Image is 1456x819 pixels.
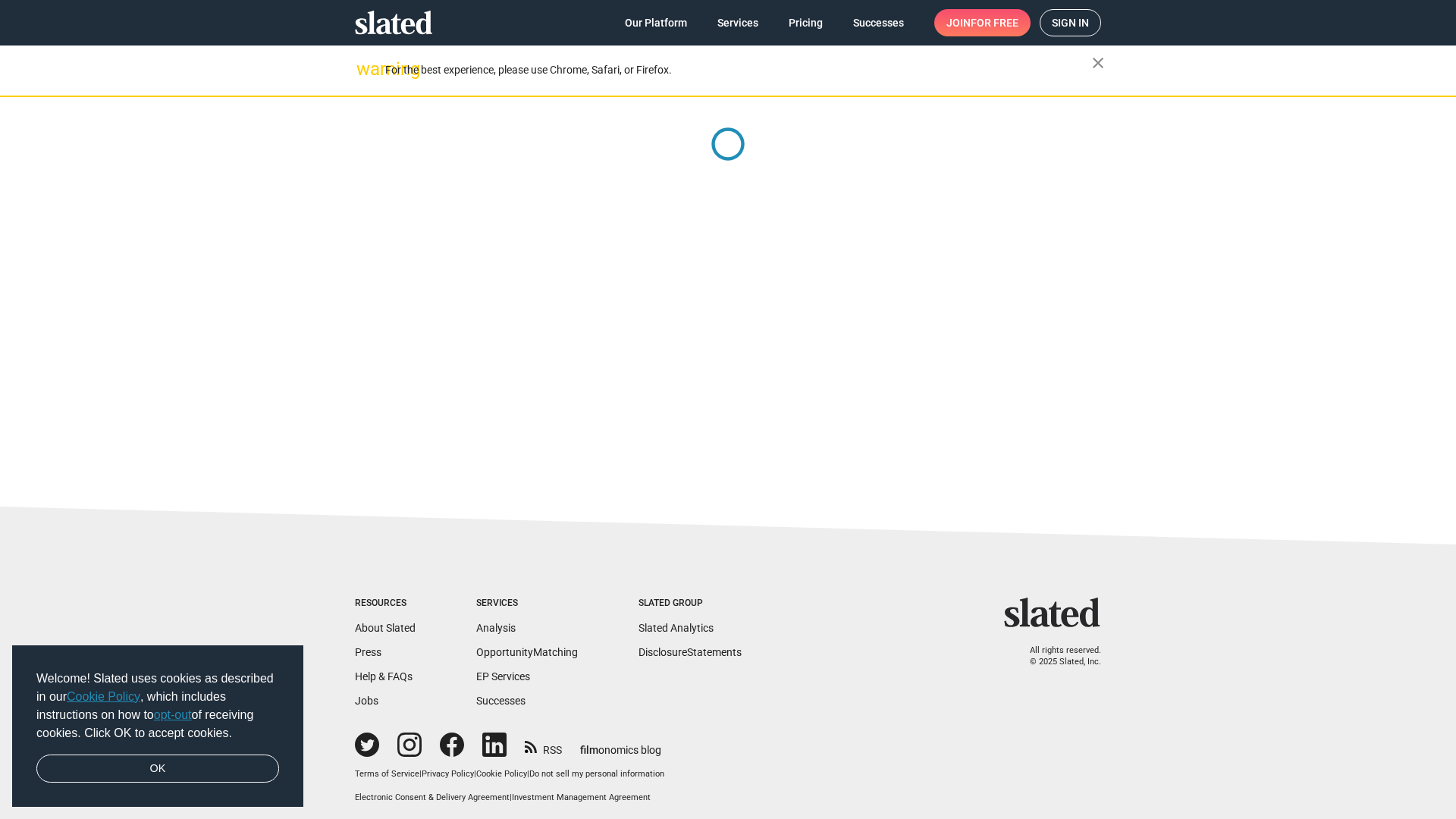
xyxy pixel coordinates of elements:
[355,598,416,610] div: Resources
[355,792,510,802] a: Electronic Consent & Delivery Agreement
[1052,10,1089,36] span: Sign in
[36,755,279,783] a: dismiss cookie message
[12,645,303,808] div: cookieconsent
[841,9,916,36] a: Successes
[525,734,562,758] a: RSS
[639,646,742,658] a: DisclosureStatements
[355,646,381,658] a: Press
[625,9,687,36] span: Our Platform
[476,769,527,779] a: Cookie Policy
[355,670,413,682] a: Help & FAQs
[476,646,578,658] a: OpportunityMatching
[529,769,664,780] button: Do not sell my personal information
[154,708,192,721] a: opt-out
[971,9,1018,36] span: for free
[639,622,714,634] a: Slated Analytics
[580,731,661,758] a: filmonomics blog
[355,769,419,779] a: Terms of Service
[1040,9,1101,36] a: Sign in
[639,598,742,610] div: Slated Group
[355,622,416,634] a: About Slated
[476,670,530,682] a: EP Services
[705,9,770,36] a: Services
[580,744,598,756] span: film
[356,60,375,78] mat-icon: warning
[1089,54,1107,72] mat-icon: close
[777,9,835,36] a: Pricing
[853,9,904,36] span: Successes
[946,9,1018,36] span: Join
[355,695,378,707] a: Jobs
[613,9,699,36] a: Our Platform
[419,769,422,779] span: |
[717,9,758,36] span: Services
[67,690,140,703] a: Cookie Policy
[1014,645,1101,667] p: All rights reserved. © 2025 Slated, Inc.
[789,9,823,36] span: Pricing
[512,792,651,802] a: Investment Management Agreement
[527,769,529,779] span: |
[510,792,512,802] span: |
[385,60,1092,80] div: For the best experience, please use Chrome, Safari, or Firefox.
[476,695,526,707] a: Successes
[476,598,578,610] div: Services
[36,670,279,742] span: Welcome! Slated uses cookies as described in our , which includes instructions on how to of recei...
[934,9,1031,36] a: Joinfor free
[422,769,474,779] a: Privacy Policy
[474,769,476,779] span: |
[476,622,516,634] a: Analysis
